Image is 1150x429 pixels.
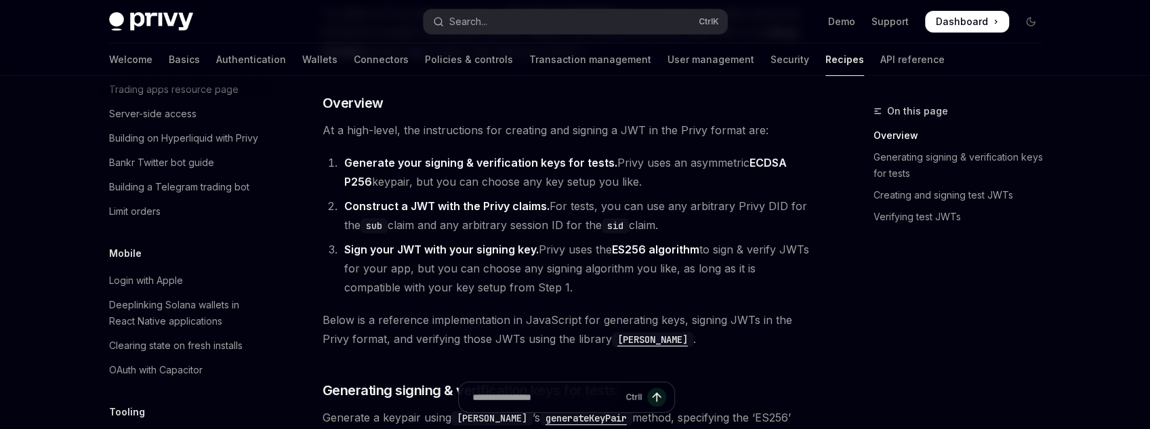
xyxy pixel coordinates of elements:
[344,199,550,213] strong: Construct a JWT with the Privy claims.
[425,43,513,76] a: Policies & controls
[612,243,699,257] a: ES256 algorithm
[302,43,337,76] a: Wallets
[109,404,145,420] h5: Tooling
[109,338,243,354] div: Clearing state on fresh installs
[925,11,1009,33] a: Dashboard
[109,155,214,171] div: Bankr Twitter bot guide
[109,130,258,146] div: Building on Hyperliquid with Privy
[98,102,272,126] a: Server-side access
[340,153,811,191] li: Privy uses an asymmetric keypair, but you can choose any key setup you like.
[109,43,152,76] a: Welcome
[699,16,719,27] span: Ctrl K
[529,43,651,76] a: Transaction management
[98,268,272,293] a: Login with Apple
[612,332,693,347] code: [PERSON_NAME]
[828,15,855,28] a: Demo
[109,297,264,329] div: Deeplinking Solana wallets in React Native applications
[874,146,1052,184] a: Generating signing & verification keys for tests
[109,203,161,220] div: Limit orders
[109,179,249,195] div: Building a Telegram trading bot
[887,103,948,119] span: On this page
[109,12,193,31] img: dark logo
[340,197,811,234] li: For tests, you can use any arbitrary Privy DID for the claim and any arbitrary session ID for the...
[109,362,203,378] div: OAuth with Capacitor
[612,332,693,346] a: [PERSON_NAME]
[354,43,409,76] a: Connectors
[361,218,388,233] code: sub
[344,243,539,256] strong: Sign your JWT with your signing key.
[323,121,811,140] span: At a high-level, the instructions for creating and signing a JWT in the Privy format are:
[647,388,666,407] button: Send message
[874,184,1052,206] a: Creating and signing test JWTs
[424,9,727,34] button: Open search
[98,293,272,333] a: Deeplinking Solana wallets in React Native applications
[323,94,384,113] span: Overview
[668,43,754,76] a: User management
[98,150,272,175] a: Bankr Twitter bot guide
[1020,11,1042,33] button: Toggle dark mode
[871,15,909,28] a: Support
[874,125,1052,146] a: Overview
[472,382,620,412] input: Ask a question...
[323,310,811,348] span: Below is a reference implementation in JavaScript for generating keys, signing JWTs in the Privy ...
[449,14,487,30] div: Search...
[98,175,272,199] a: Building a Telegram trading bot
[169,43,200,76] a: Basics
[602,218,629,233] code: sid
[825,43,864,76] a: Recipes
[98,333,272,358] a: Clearing state on fresh installs
[109,106,197,122] div: Server-side access
[874,206,1052,228] a: Verifying test JWTs
[771,43,809,76] a: Security
[98,358,272,382] a: OAuth with Capacitor
[98,199,272,224] a: Limit orders
[340,240,811,297] li: Privy uses the to sign & verify JWTs for your app, but you can choose any signing algorithm you l...
[880,43,945,76] a: API reference
[936,15,988,28] span: Dashboard
[98,126,272,150] a: Building on Hyperliquid with Privy
[344,156,617,169] strong: Generate your signing & verification keys for tests.
[109,272,183,289] div: Login with Apple
[216,43,286,76] a: Authentication
[109,245,142,262] h5: Mobile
